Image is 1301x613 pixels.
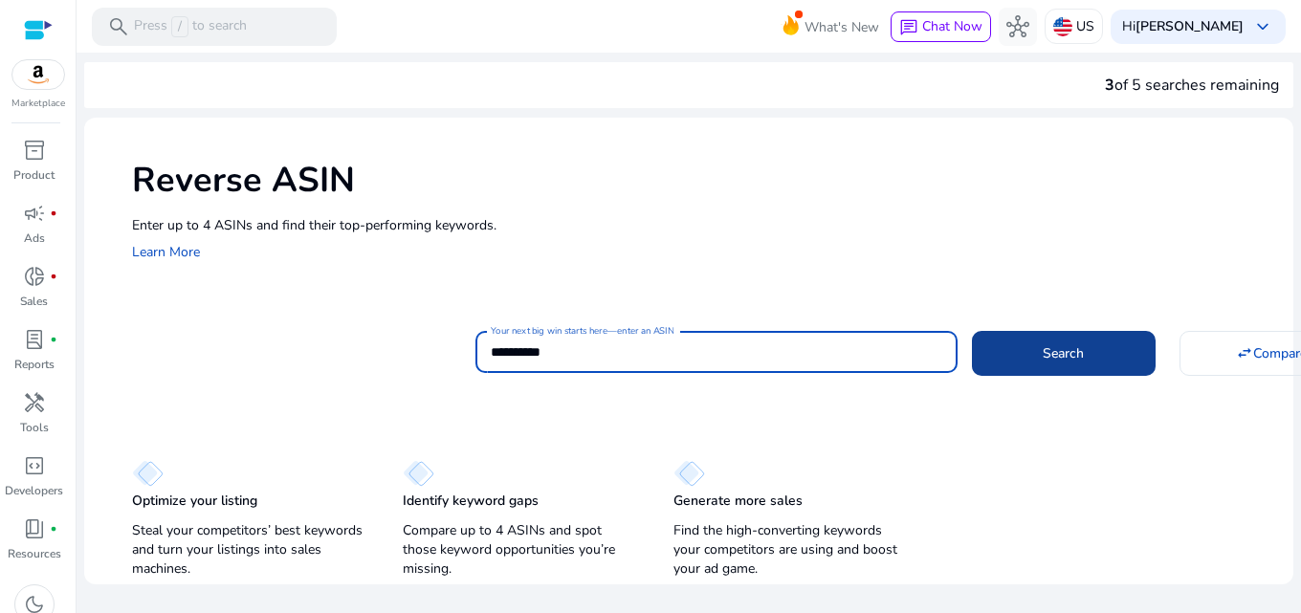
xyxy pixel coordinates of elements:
p: Press to search [134,16,247,37]
span: fiber_manual_record [50,336,57,343]
img: diamond.svg [673,460,705,487]
p: Resources [8,545,61,562]
span: chat [899,18,918,37]
span: 3 [1105,75,1114,96]
span: donut_small [23,265,46,288]
button: Search [972,331,1156,375]
p: Reports [14,356,55,373]
span: fiber_manual_record [50,273,57,280]
div: of 5 searches remaining [1105,74,1279,97]
p: Steal your competitors’ best keywords and turn your listings into sales machines. [132,521,364,579]
mat-label: Your next big win starts here—enter an ASIN [491,324,673,338]
span: keyboard_arrow_down [1251,15,1274,38]
img: amazon.svg [12,60,64,89]
span: Chat Now [922,17,982,35]
h1: Reverse ASIN [132,160,1274,201]
span: Search [1043,343,1084,363]
span: fiber_manual_record [50,209,57,217]
p: US [1076,10,1094,43]
p: Sales [20,293,48,310]
img: diamond.svg [403,460,434,487]
p: Marketplace [11,97,65,111]
p: Hi [1122,20,1244,33]
span: search [107,15,130,38]
p: Developers [5,482,63,499]
span: lab_profile [23,328,46,351]
p: Enter up to 4 ASINs and find their top-performing keywords. [132,215,1274,235]
p: Tools [20,419,49,436]
p: Optimize your listing [132,492,257,511]
span: What's New [805,11,879,44]
span: campaign [23,202,46,225]
p: Compare up to 4 ASINs and spot those keyword opportunities you’re missing. [403,521,635,579]
p: Ads [24,230,45,247]
p: Generate more sales [673,492,803,511]
p: Find the high-converting keywords your competitors are using and boost your ad game. [673,521,906,579]
span: book_4 [23,517,46,540]
span: / [171,16,188,37]
img: diamond.svg [132,460,164,487]
button: hub [999,8,1037,46]
button: chatChat Now [891,11,991,42]
b: [PERSON_NAME] [1136,17,1244,35]
img: us.svg [1053,17,1072,36]
p: Identify keyword gaps [403,492,539,511]
span: fiber_manual_record [50,525,57,533]
span: handyman [23,391,46,414]
span: inventory_2 [23,139,46,162]
span: hub [1006,15,1029,38]
span: code_blocks [23,454,46,477]
mat-icon: swap_horiz [1236,344,1253,361]
a: Learn More [132,243,200,261]
p: Product [13,166,55,184]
